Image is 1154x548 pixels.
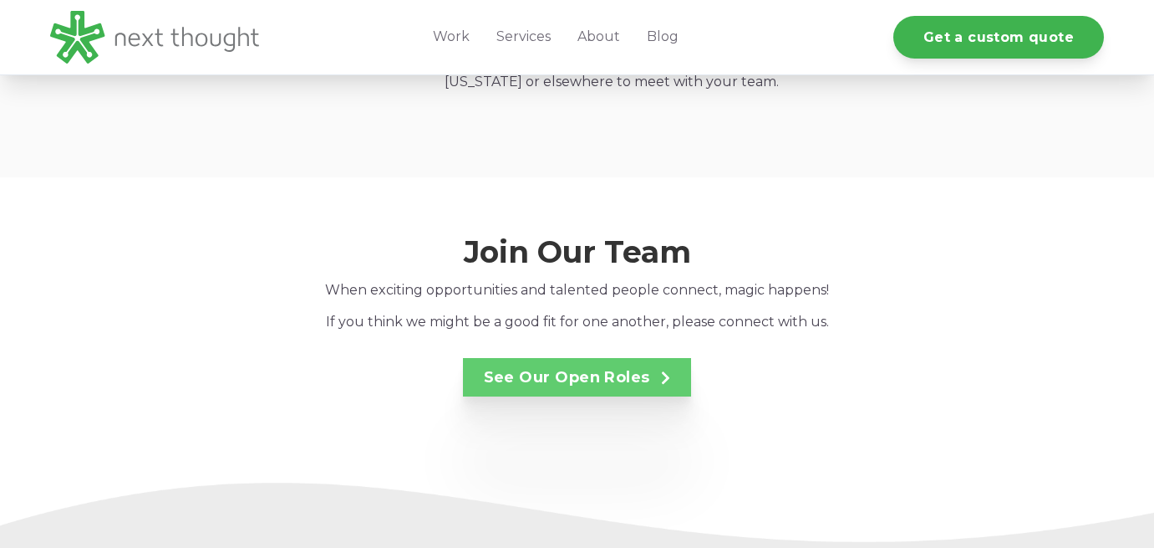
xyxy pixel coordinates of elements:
[135,311,1020,333] p: If you think we might be a good fit for one another, please connect with us.
[135,279,1020,301] p: When exciting opportunities and talented people connect, magic happens!
[463,358,692,397] a: See Our Open Roles
[50,11,259,64] img: LG - NextThought Logo
[135,235,1020,269] h2: Join Our Team
[893,16,1104,59] a: Get a custom quote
